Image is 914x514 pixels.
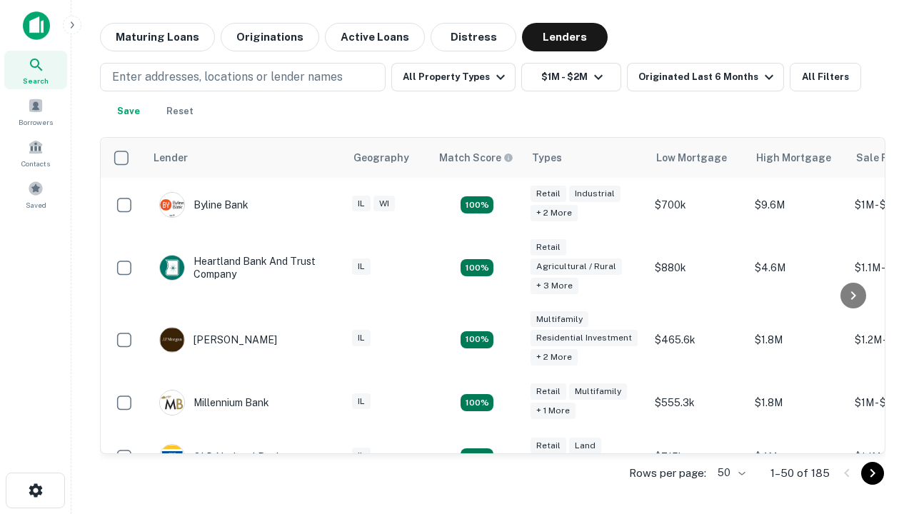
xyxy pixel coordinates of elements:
img: picture [160,445,184,469]
div: IL [352,330,371,346]
div: OLD National Bank [159,444,282,470]
img: capitalize-icon.png [23,11,50,40]
th: Types [523,138,648,178]
div: Retail [531,438,566,454]
span: Search [23,75,49,86]
div: Types [532,149,562,166]
div: Residential Investment [531,330,638,346]
div: Retail [531,383,566,400]
div: IL [352,448,371,464]
th: Lender [145,138,345,178]
th: High Mortgage [748,138,848,178]
img: picture [160,328,184,352]
td: $715k [648,430,748,484]
td: $1.8M [748,304,848,376]
div: Matching Properties: 16, hasApolloMatch: undefined [461,394,493,411]
div: + 3 more [531,278,578,294]
button: Reset [157,97,203,126]
button: Distress [431,23,516,51]
h6: Match Score [439,150,511,166]
button: $1M - $2M [521,63,621,91]
th: Geography [345,138,431,178]
p: Rows per page: [629,465,706,482]
div: Originated Last 6 Months [638,69,778,86]
button: All Property Types [391,63,516,91]
div: + 2 more [531,349,578,366]
iframe: Chat Widget [843,354,914,423]
button: Originations [221,23,319,51]
td: $1.8M [748,376,848,430]
td: $700k [648,178,748,232]
div: [PERSON_NAME] [159,327,277,353]
td: $555.3k [648,376,748,430]
div: Capitalize uses an advanced AI algorithm to match your search with the best lender. The match sco... [439,150,513,166]
div: Multifamily [531,311,588,328]
img: picture [160,193,184,217]
th: Capitalize uses an advanced AI algorithm to match your search with the best lender. The match sco... [431,138,523,178]
div: IL [352,393,371,410]
div: Heartland Bank And Trust Company [159,255,331,281]
img: picture [160,390,184,415]
button: Go to next page [861,462,884,485]
div: WI [373,196,395,212]
div: Industrial [569,186,621,202]
div: Agricultural / Rural [531,258,622,275]
td: $4.6M [748,232,848,304]
a: Search [4,51,67,89]
div: Land [569,438,601,454]
div: Retail [531,239,566,256]
div: IL [352,196,371,212]
div: High Mortgage [756,149,831,166]
button: Maturing Loans [100,23,215,51]
div: Matching Properties: 18, hasApolloMatch: undefined [461,448,493,465]
div: Geography [353,149,409,166]
div: Byline Bank [159,192,248,218]
td: $465.6k [648,304,748,376]
div: Retail [531,186,566,202]
div: Lender [154,149,188,166]
button: Originated Last 6 Months [627,63,784,91]
div: Low Mortgage [656,149,727,166]
button: All Filters [790,63,861,91]
div: Matching Properties: 17, hasApolloMatch: undefined [461,259,493,276]
button: Enter addresses, locations or lender names [100,63,386,91]
div: Matching Properties: 18, hasApolloMatch: undefined [461,196,493,213]
span: Contacts [21,158,50,169]
div: Millennium Bank [159,390,269,415]
td: $9.6M [748,178,848,232]
span: Saved [26,199,46,211]
p: 1–50 of 185 [770,465,830,482]
div: Matching Properties: 27, hasApolloMatch: undefined [461,331,493,348]
div: + 2 more [531,205,578,221]
span: Borrowers [19,116,53,128]
button: Lenders [522,23,608,51]
div: IL [352,258,371,275]
p: Enter addresses, locations or lender names [112,69,343,86]
td: $4M [748,430,848,484]
img: picture [160,256,184,280]
a: Borrowers [4,92,67,131]
a: Saved [4,175,67,213]
button: Save your search to get updates of matches that match your search criteria. [106,97,151,126]
th: Low Mortgage [648,138,748,178]
div: + 1 more [531,403,576,419]
div: 50 [712,463,748,483]
div: Multifamily [569,383,627,400]
a: Contacts [4,133,67,172]
td: $880k [648,232,748,304]
button: Active Loans [325,23,425,51]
